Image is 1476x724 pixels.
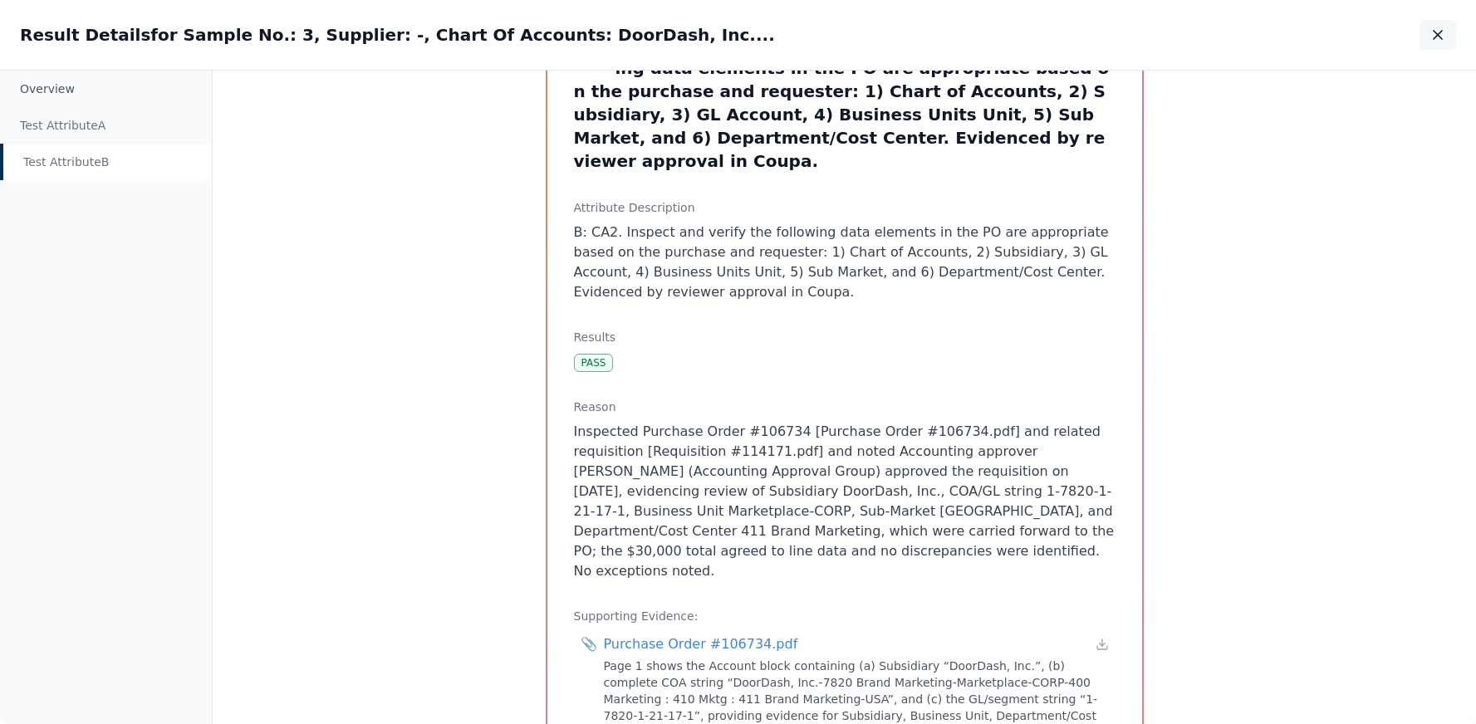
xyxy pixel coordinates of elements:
span: 📎 [581,634,597,654]
h3: Test Attribute B : B: CA2. Inspect and verify the following data elements in the PO are appropria... [574,33,1116,173]
h3: Results [574,329,1116,345]
h2: Result Details for Sample No.: 3, Supplier: -, Chart Of Accounts: DoorDash, Inc.... [20,23,775,46]
p: B: CA2. Inspect and verify the following data elements in the PO are appropriate based on the pur... [574,223,1116,302]
div: Pass [574,354,614,372]
h3: Supporting Evidence: [574,608,1116,624]
div: Purchase Order #106734.pdf [604,634,798,654]
h3: Reason [574,399,1116,415]
a: Download file [1096,638,1109,651]
h3: Attribute Description [574,199,1116,216]
p: Inspected Purchase Order #106734 [Purchase Order #106734.pdf] and related requisition [Requisitio... [574,422,1116,581]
